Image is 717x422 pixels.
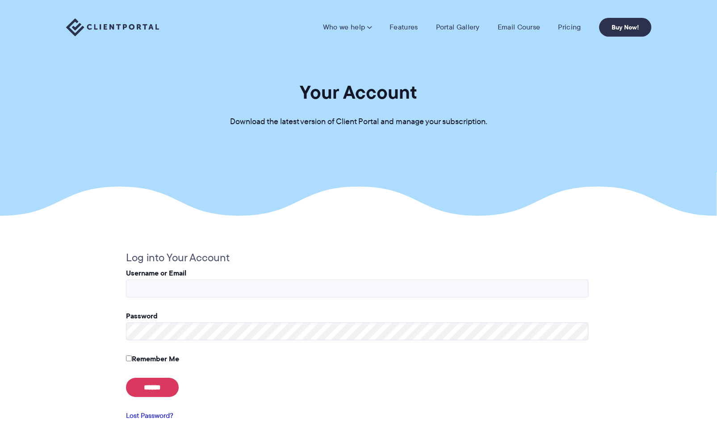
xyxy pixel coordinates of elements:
label: Password [126,310,158,321]
a: Features [390,23,418,32]
p: Download the latest version of Client Portal and manage your subscription. [230,115,487,129]
legend: Log into Your Account [126,248,230,267]
a: Lost Password? [126,410,173,421]
input: Remember Me [126,355,132,361]
a: Buy Now! [599,18,651,37]
a: Portal Gallery [436,23,480,32]
h1: Your Account [300,80,417,104]
a: Who we help [323,23,372,32]
a: Email Course [498,23,541,32]
label: Username or Email [126,267,186,278]
label: Remember Me [126,353,179,364]
a: Pricing [558,23,581,32]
